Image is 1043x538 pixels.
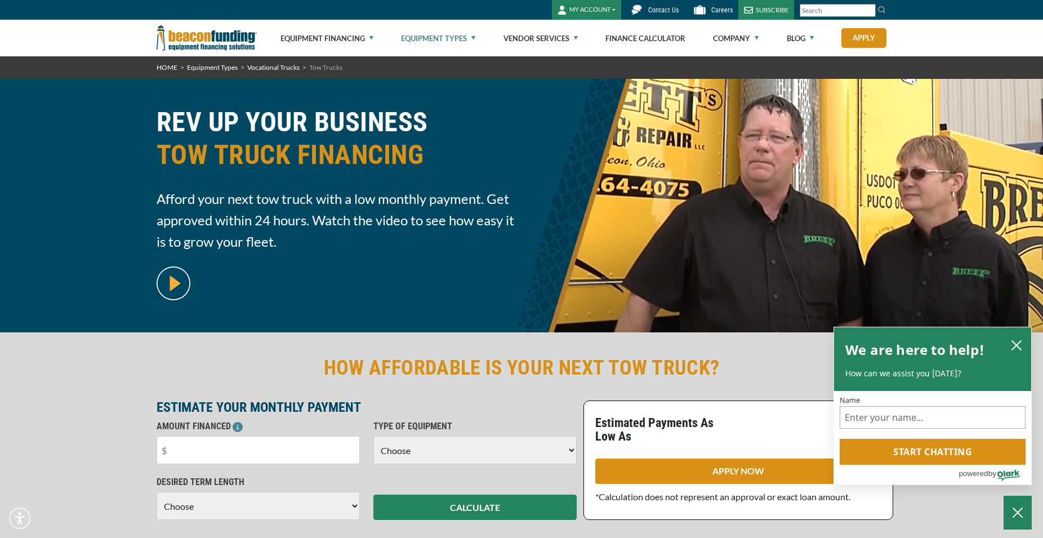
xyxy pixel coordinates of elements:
[959,465,1031,484] a: Powered by Olark
[864,6,873,15] a: Clear search text
[711,6,733,14] span: Careers
[595,491,850,502] span: *Calculation does not represent an approval or exact loan amount.
[959,466,988,481] span: powered
[988,466,996,481] span: by
[157,436,360,464] input: $
[840,397,1026,404] label: Name
[840,439,1026,465] button: Start chatting
[841,28,886,48] a: Apply
[800,4,876,17] input: Search
[605,20,685,56] a: Finance Calculator
[503,20,578,56] a: Vendor Services
[247,63,300,72] a: Vocational Trucks
[833,327,1032,486] div: olark chatbox
[373,495,577,520] button: CALCULATE
[401,20,475,56] a: Equipment Types
[713,20,759,56] a: Company
[157,355,886,381] h2: HOW AFFORDABLE IS YOUR NEXT TOW TRUCK?
[309,63,342,72] span: Tow Trucks
[840,406,1026,429] input: Name
[157,475,360,489] p: DESIRED TERM LENGTH
[157,188,515,252] span: Afford your next tow truck with a low monthly payment. Get approved within 24 hours. Watch the vi...
[187,63,238,72] a: Equipment Types
[280,20,373,56] a: Equipment Financing
[845,368,1020,379] p: How can we assist you [DATE]?
[1008,337,1026,353] button: close chatbox
[877,5,886,14] img: Search
[157,20,257,56] img: Beacon Funding Corporation logo
[157,106,515,180] h1: REV UP YOUR BUSINESS
[1004,496,1032,530] button: Close Chatbox
[373,420,577,433] p: TYPE OF EQUIPMENT
[157,420,360,433] p: AMOUNT FINANCED
[157,63,177,72] a: HOME
[845,339,984,361] h2: We are here to help!
[787,20,814,56] a: Blog
[595,459,881,484] a: APPLY NOW
[157,266,190,300] img: video modal pop-up play button
[157,401,577,414] p: ESTIMATE YOUR MONTHLY PAYMENT
[595,416,732,443] p: Estimated Payments As Low As
[648,6,679,14] span: Contact Us
[157,139,515,171] span: TOW TRUCK FINANCING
